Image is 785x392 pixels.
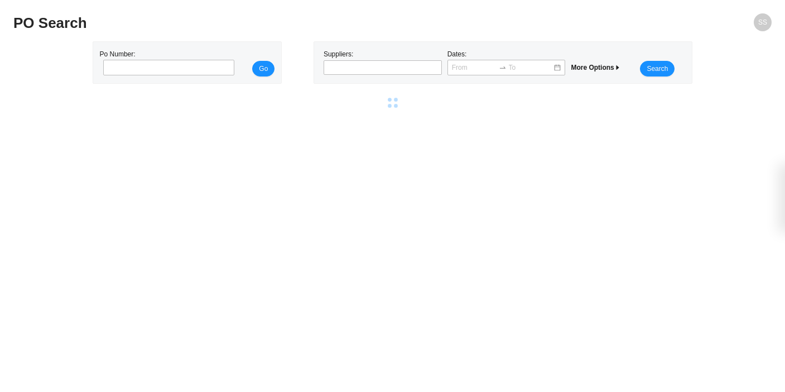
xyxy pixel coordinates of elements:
[259,63,268,74] span: Go
[13,13,582,33] h2: PO Search
[571,64,620,71] span: More Options
[499,64,507,71] span: to
[614,64,621,71] span: caret-right
[758,13,767,31] span: SS
[647,63,668,74] span: Search
[252,61,274,77] button: Go
[452,62,497,73] input: From
[321,49,445,77] div: Suppliers:
[100,49,231,77] div: Po Number:
[445,49,569,77] div: Dates:
[509,62,553,73] input: To
[640,61,675,77] button: Search
[499,64,507,71] span: swap-right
